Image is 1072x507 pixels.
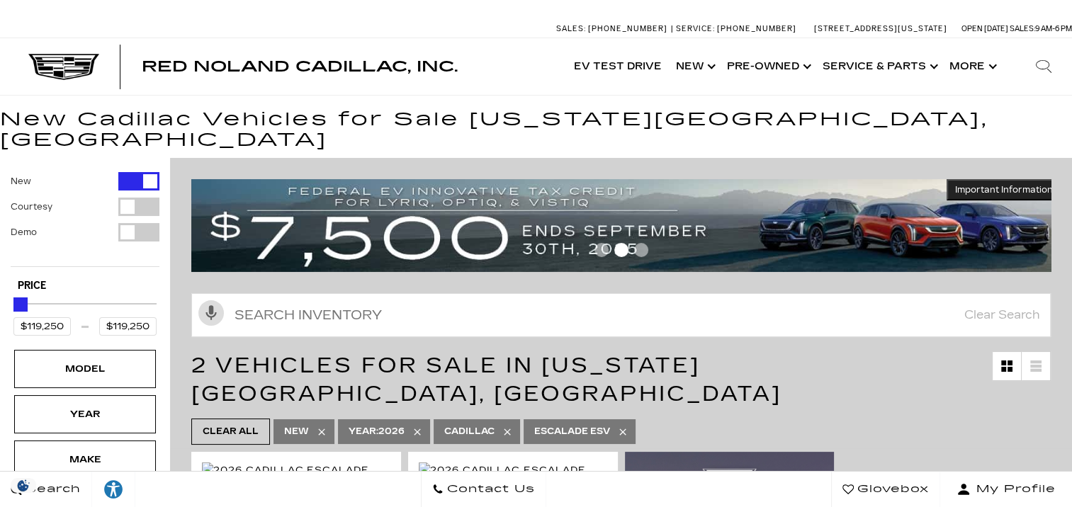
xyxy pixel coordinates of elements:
[13,292,157,336] div: Price
[669,38,720,95] a: New
[444,423,495,440] span: Cadillac
[14,350,156,388] div: ModelModel
[1010,24,1035,33] span: Sales:
[349,423,405,440] span: 2026
[676,24,715,33] span: Service:
[831,472,940,507] a: Glovebox
[556,25,671,33] a: Sales: [PHONE_NUMBER]
[1015,38,1072,95] div: Search
[444,479,535,499] span: Contact Us
[191,353,781,406] span: 2 Vehicles for Sale in [US_STATE][GEOGRAPHIC_DATA], [GEOGRAPHIC_DATA]
[92,472,135,507] a: Explore your accessibility options
[142,58,458,75] span: Red Noland Cadillac, Inc.
[13,297,28,312] div: Maximum Price
[92,479,135,500] div: Explore your accessibility options
[717,24,796,33] span: [PHONE_NUMBER]
[99,317,157,336] input: Maximum
[720,38,816,95] a: Pre-Owned
[814,24,947,33] a: [STREET_ADDRESS][US_STATE]
[421,472,546,507] a: Contact Us
[940,472,1072,507] button: Open user profile menu
[202,462,393,494] img: 2026 Cadillac Escalade ESV Luxury 1
[971,479,1056,499] span: My Profile
[419,462,610,494] div: 1 / 2
[534,423,610,440] span: Escalade ESV
[14,395,156,433] div: YearYear
[7,478,40,493] img: Opt-Out Icon
[202,462,393,494] div: 1 / 2
[14,440,156,479] div: MakeMake
[198,300,224,326] svg: Click to toggle on voice search
[7,478,40,493] section: Click to Open Cookie Consent Modal
[961,24,1008,33] span: Open [DATE]
[11,174,31,188] label: New
[13,317,71,336] input: Minimum
[11,225,37,239] label: Demo
[28,54,99,81] img: Cadillac Dark Logo with Cadillac White Text
[942,38,1001,95] button: More
[419,462,610,494] img: 2026 Cadillac Escalade ESV Luxury 1
[50,406,120,422] div: Year
[594,243,609,257] span: Go to slide 1
[50,361,120,377] div: Model
[11,172,159,266] div: Filter by Vehicle Type
[203,423,259,440] span: Clear All
[191,293,1051,337] input: Search Inventory
[993,352,1021,380] a: Grid View
[22,479,81,499] span: Search
[816,38,942,95] a: Service & Parts
[11,200,52,214] label: Courtesy
[671,25,800,33] a: Service: [PHONE_NUMBER]
[854,479,929,499] span: Glovebox
[18,280,152,292] h5: Price
[284,423,309,440] span: New
[556,24,586,33] span: Sales:
[955,184,1053,195] span: Important Information
[1035,24,1072,33] span: 9 AM-6 PM
[634,243,648,257] span: Go to slide 3
[191,179,1061,273] img: vrp-tax-ending-august-version
[142,59,458,74] a: Red Noland Cadillac, Inc.
[567,38,669,95] a: EV Test Drive
[50,452,120,467] div: Make
[349,426,378,436] span: Year :
[614,243,628,257] span: Go to slide 2
[588,24,667,33] span: [PHONE_NUMBER]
